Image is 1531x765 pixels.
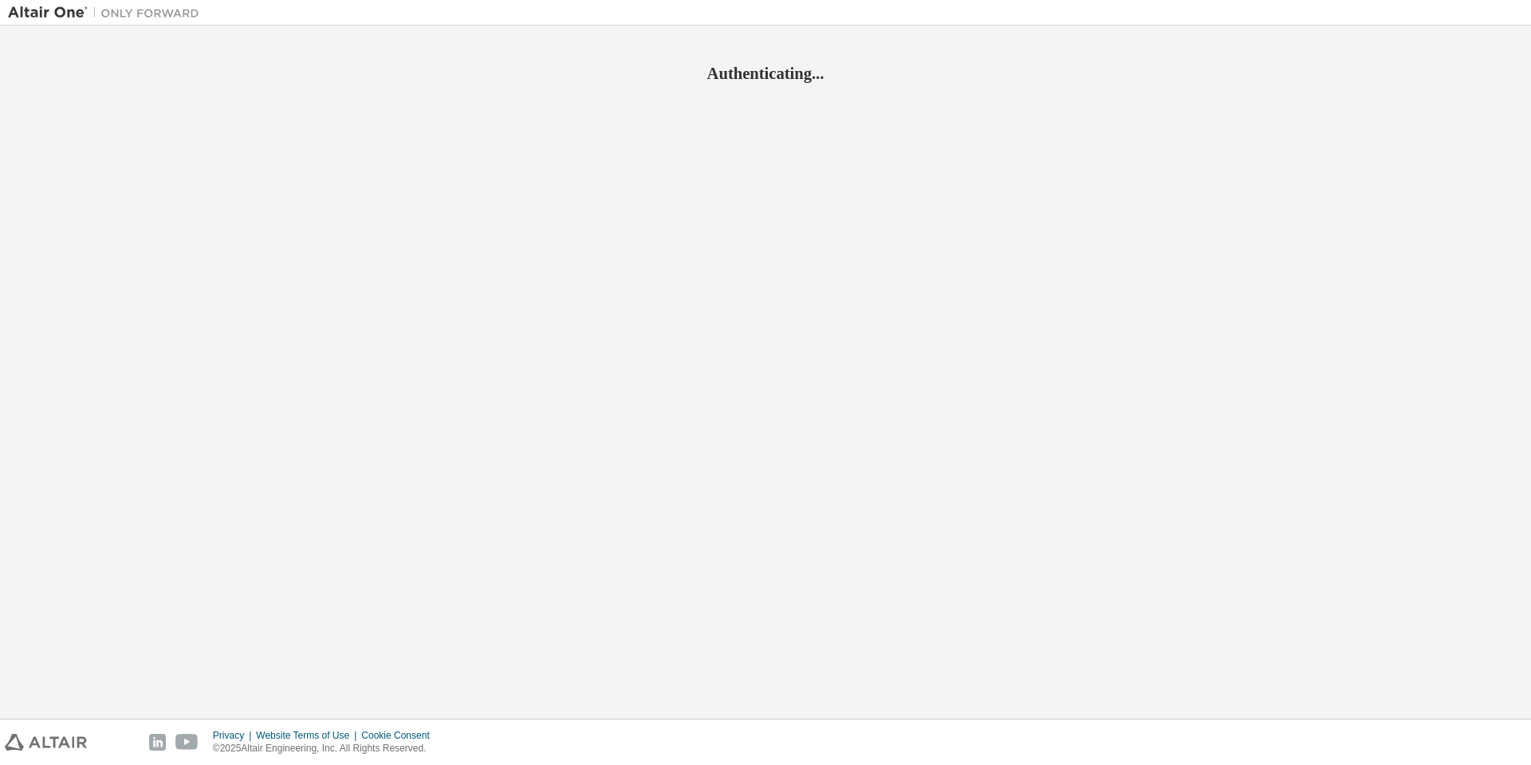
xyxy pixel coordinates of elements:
p: © 2025 Altair Engineering, Inc. All Rights Reserved. [213,742,439,755]
img: altair_logo.svg [5,734,87,751]
img: Altair One [8,5,207,21]
img: youtube.svg [175,734,199,751]
div: Cookie Consent [361,729,439,742]
h2: Authenticating... [8,63,1523,84]
div: Website Terms of Use [256,729,361,742]
img: linkedin.svg [149,734,166,751]
div: Privacy [213,729,256,742]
